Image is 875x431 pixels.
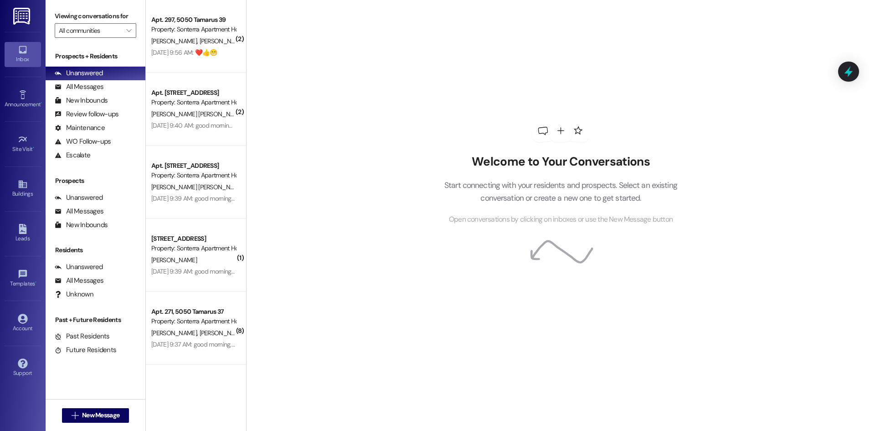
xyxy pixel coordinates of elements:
[151,15,236,25] div: Apt. 297, 5050 Tamarus 39
[5,311,41,336] a: Account
[151,340,791,348] div: [DATE] 9:37 AM: good morning, for the affected fire units, the truck is here, there are more tvs,...
[55,96,108,105] div: New Inbounds
[151,161,236,171] div: Apt. [STREET_ADDRESS]
[46,176,145,186] div: Prospects
[151,110,244,118] span: [PERSON_NAME] [PERSON_NAME]
[46,315,145,325] div: Past + Future Residents
[151,121,793,130] div: [DATE] 9:40 AM: good morning, for the affected fire units, the truck is here, there are more tvs,...
[151,317,236,326] div: Property: Sonterra Apartment Homes (4021)
[5,132,41,156] a: Site Visit •
[55,151,90,160] div: Escalate
[199,37,245,45] span: [PERSON_NAME]
[151,37,200,45] span: [PERSON_NAME]
[55,207,103,216] div: All Messages
[55,345,116,355] div: Future Residents
[151,171,236,180] div: Property: Sonterra Apartment Homes (4021)
[72,412,78,419] i: 
[430,179,691,205] p: Start connecting with your residents and prospects. Select an existing conversation or create a n...
[5,221,41,246] a: Leads
[55,220,108,230] div: New Inbounds
[55,9,136,23] label: Viewing conversations for
[151,194,792,203] div: [DATE] 9:39 AM: good morning, for the affected fire units, the truck is here, there are more tvs,...
[62,408,129,423] button: New Message
[55,290,93,299] div: Unknown
[5,266,41,291] a: Templates •
[151,329,200,337] span: [PERSON_NAME]
[55,82,103,92] div: All Messages
[55,68,103,78] div: Unanswered
[151,244,236,253] div: Property: Sonterra Apartment Homes (4021)
[5,356,41,380] a: Support
[199,329,245,337] span: [PERSON_NAME]
[13,8,32,25] img: ResiDesk Logo
[151,234,236,244] div: [STREET_ADDRESS]
[46,245,145,255] div: Residents
[151,88,236,98] div: Apt. [STREET_ADDRESS]
[41,100,42,106] span: •
[151,307,236,317] div: Apt. 271, 5050 Tamarus 37
[55,193,103,203] div: Unanswered
[151,183,247,191] span: [PERSON_NAME] [PERSON_NAME]
[5,42,41,67] a: Inbox
[151,25,236,34] div: Property: Sonterra Apartment Homes (4021)
[151,256,197,264] span: [PERSON_NAME]
[55,262,103,272] div: Unanswered
[55,123,105,133] div: Maintenance
[430,155,691,169] h2: Welcome to Your Conversations
[59,23,122,38] input: All communities
[82,410,119,420] span: New Message
[35,279,36,286] span: •
[5,177,41,201] a: Buildings
[151,98,236,107] div: Property: Sonterra Apartment Homes (4021)
[151,48,217,57] div: [DATE] 9:56 AM: ❤️👍😁
[55,332,110,341] div: Past Residents
[151,267,792,275] div: [DATE] 9:39 AM: good morning, for the affected fire units, the truck is here, there are more tvs,...
[126,27,131,34] i: 
[55,137,111,146] div: WO Follow-ups
[55,276,103,286] div: All Messages
[449,214,673,225] span: Open conversations by clicking on inboxes or use the New Message button
[33,145,34,151] span: •
[55,109,118,119] div: Review follow-ups
[46,52,145,61] div: Prospects + Residents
